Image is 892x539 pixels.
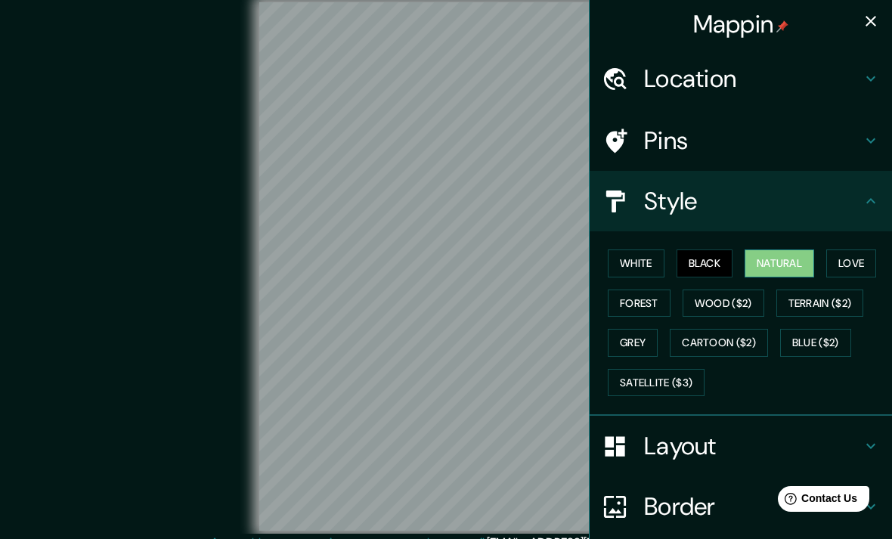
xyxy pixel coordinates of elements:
button: Terrain ($2) [776,290,864,318]
h4: Pins [644,125,862,156]
button: Natural [745,249,814,277]
button: White [608,249,664,277]
div: Border [590,476,892,537]
button: Cartoon ($2) [670,329,768,357]
img: pin-icon.png [776,20,788,33]
h4: Border [644,491,862,522]
button: Forest [608,290,671,318]
h4: Mappin [693,9,789,39]
button: Wood ($2) [683,290,764,318]
div: Location [590,48,892,109]
div: Pins [590,110,892,171]
div: Layout [590,416,892,476]
h4: Location [644,64,862,94]
h4: Layout [644,431,862,461]
button: Blue ($2) [780,329,851,357]
h4: Style [644,186,862,216]
iframe: Help widget launcher [757,480,875,522]
canvas: Map [259,2,633,531]
div: Style [590,171,892,231]
button: Black [677,249,733,277]
button: Grey [608,329,658,357]
button: Satellite ($3) [608,369,705,397]
button: Love [826,249,876,277]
